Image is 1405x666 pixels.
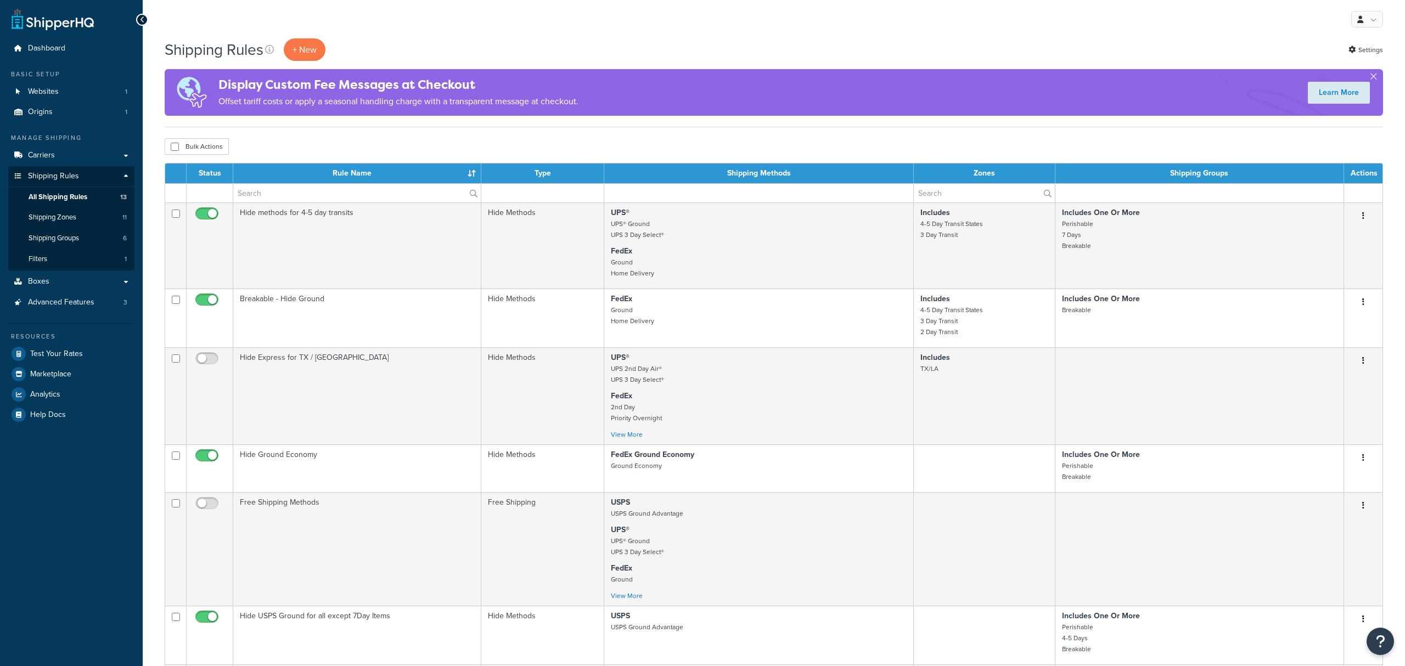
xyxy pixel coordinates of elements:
p: Offset tariff costs or apply a seasonal handling charge with a transparent message at checkout. [218,94,578,109]
small: Ground [611,574,633,584]
small: USPS Ground Advantage [611,509,683,518]
li: Websites [8,82,134,102]
li: Shipping Rules [8,166,134,270]
a: View More [611,591,643,601]
strong: UPS® [611,524,630,535]
span: 1 [125,108,127,117]
td: Breakable - Hide Ground [233,289,481,347]
span: Advanced Features [28,298,94,307]
li: Advanced Features [8,292,134,313]
small: Breakable [1062,305,1091,315]
td: Hide Methods [481,444,604,492]
strong: Includes One Or More [1062,293,1140,304]
small: USPS Ground Advantage [611,622,683,632]
td: Hide methods for 4-5 day transits [233,202,481,289]
th: Rule Name : activate to sort column ascending [233,163,481,183]
a: Shipping Groups 6 [8,228,134,249]
strong: Includes One Or More [1062,449,1140,460]
small: 4-5 Day Transit States 3 Day Transit [920,219,983,240]
a: Filters 1 [8,249,134,269]
li: Shipping Groups [8,228,134,249]
p: + New [284,38,325,61]
td: Hide Methods [481,347,604,444]
span: Carriers [28,151,55,160]
button: Open Resource Center [1367,628,1394,655]
strong: FedEx [611,390,632,402]
strong: USPS [611,496,630,508]
a: Carriers [8,145,134,166]
a: Help Docs [8,405,134,425]
small: UPS® Ground UPS 3 Day Select® [611,536,664,557]
button: Bulk Actions [165,138,229,155]
div: Basic Setup [8,70,134,79]
h4: Display Custom Fee Messages at Checkout [218,76,578,94]
td: Hide Ground Economy [233,444,481,492]
small: UPS 2nd Day Air® UPS 3 Day Select® [611,364,664,385]
a: Shipping Zones 11 [8,207,134,228]
strong: Includes One Or More [1062,610,1140,622]
small: Perishable 7 Days Breakable [1062,219,1093,251]
a: Shipping Rules [8,166,134,187]
div: Resources [8,332,134,341]
td: Free Shipping [481,492,604,606]
span: All Shipping Rules [29,193,87,202]
span: 11 [122,213,127,222]
strong: UPS® [611,352,630,363]
a: ShipperHQ Home [12,8,94,30]
span: Shipping Zones [29,213,76,222]
small: Perishable 4-5 Days Breakable [1062,622,1093,654]
a: View More [611,430,643,439]
th: Type [481,163,604,183]
span: Origins [28,108,53,117]
li: Filters [8,249,134,269]
li: Shipping Zones [8,207,134,228]
small: Ground Home Delivery [611,257,654,278]
small: 4-5 Day Transit States 3 Day Transit 2 Day Transit [920,305,983,337]
li: Origins [8,102,134,122]
th: Zones [914,163,1055,183]
small: TX/LA [920,364,938,374]
span: Marketplace [30,370,71,379]
a: Boxes [8,272,134,292]
a: Learn More [1308,82,1370,104]
span: Help Docs [30,410,66,420]
span: Dashboard [28,44,65,53]
span: Analytics [30,390,60,399]
strong: USPS [611,610,630,622]
img: duties-banner-06bc72dcb5fe05cb3f9472aba00be2ae8eb53ab6f0d8bb03d382ba314ac3c341.png [165,69,218,116]
a: Marketplace [8,364,134,384]
a: Advanced Features 3 [8,292,134,313]
a: Analytics [8,385,134,404]
td: Hide Express for TX / [GEOGRAPHIC_DATA] [233,347,481,444]
span: 1 [125,255,127,264]
a: Origins 1 [8,102,134,122]
span: Boxes [28,277,49,286]
strong: UPS® [611,207,630,218]
td: Hide USPS Ground for all except 7Day Items [233,606,481,664]
span: Shipping Rules [28,172,79,181]
span: Test Your Rates [30,349,83,359]
a: Test Your Rates [8,344,134,364]
small: Ground Home Delivery [611,305,654,326]
span: Shipping Groups [29,234,79,243]
td: Hide Methods [481,606,604,664]
input: Search [233,184,481,202]
strong: FedEx [611,293,632,304]
a: Settings [1348,42,1383,58]
span: 3 [123,298,127,307]
a: Dashboard [8,38,134,59]
span: 1 [125,87,127,97]
small: 2nd Day Priority Overnight [611,402,662,423]
td: Hide Methods [481,202,604,289]
th: Actions [1344,163,1382,183]
small: UPS® Ground UPS 3 Day Select® [611,219,664,240]
small: Perishable Breakable [1062,461,1093,482]
input: Search [914,184,1055,202]
th: Status [187,163,233,183]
